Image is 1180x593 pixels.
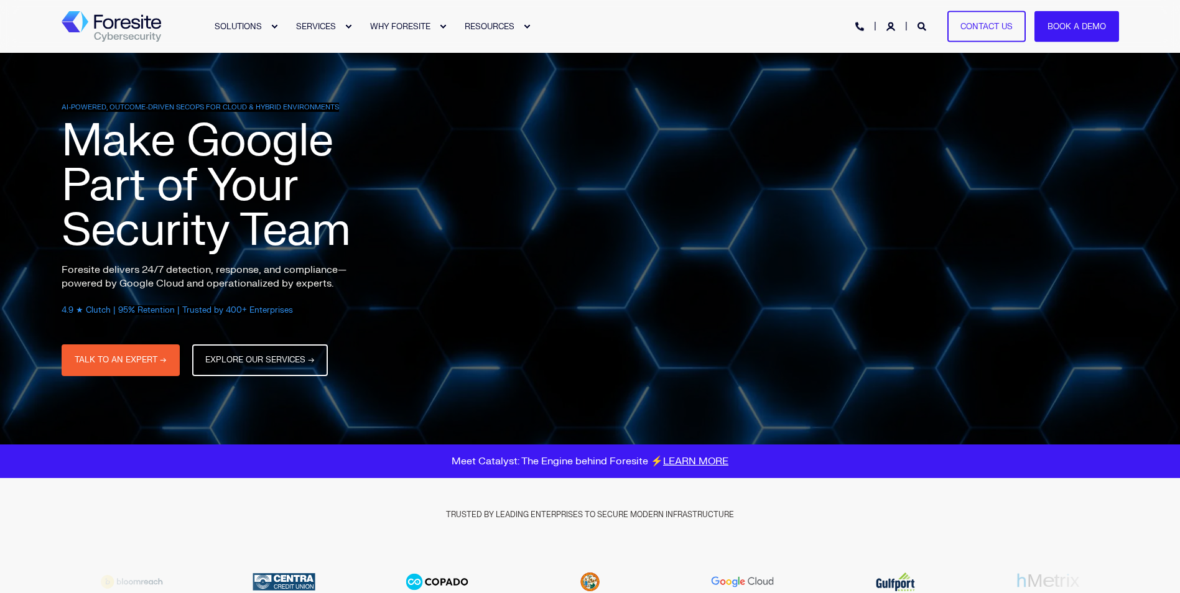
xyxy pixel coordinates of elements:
[62,305,293,315] span: 4.9 ★ Clutch | 95% Retention | Trusted by 400+ Enterprises
[663,455,728,467] a: LEARN MORE
[452,455,728,467] span: Meet Catalyst: The Engine behind Foresite ⚡️
[192,344,328,376] a: EXPLORE OUR SERVICES →
[62,11,161,42] img: Foresite logo, a hexagon shape of blues with a directional arrow to the right hand side, and the ...
[947,11,1026,42] a: Contact Us
[62,263,373,290] p: Foresite delivers 24/7 detection, response, and compliance—powered by Google Cloud and operationa...
[271,23,278,30] div: Expand SOLUTIONS
[370,21,430,31] span: WHY FORESITE
[215,21,262,31] span: SOLUTIONS
[61,575,202,589] div: 3 / 20
[446,510,734,520] span: TRUSTED BY LEADING ENTERPRISES TO SECURE MODERN INFRASTRUCTURE
[69,575,193,589] img: Bloomreach logo
[345,23,352,30] div: Expand SERVICES
[62,103,339,112] span: AI-POWERED, OUTCOME-DRIVEN SECOPS FOR CLOUD & HYBRID ENVIRONMENTS
[918,21,929,31] a: Open Search
[1034,11,1119,42] a: Book a Demo
[439,23,447,30] div: Expand WHY FORESITE
[62,113,350,259] span: Make Google Part of Your Security Team
[62,11,161,42] a: Back to Home
[523,23,531,30] div: Expand RESOURCES
[62,344,180,376] a: TALK TO AN EXPERT →
[465,21,514,31] span: RESOURCES
[886,21,898,31] a: Login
